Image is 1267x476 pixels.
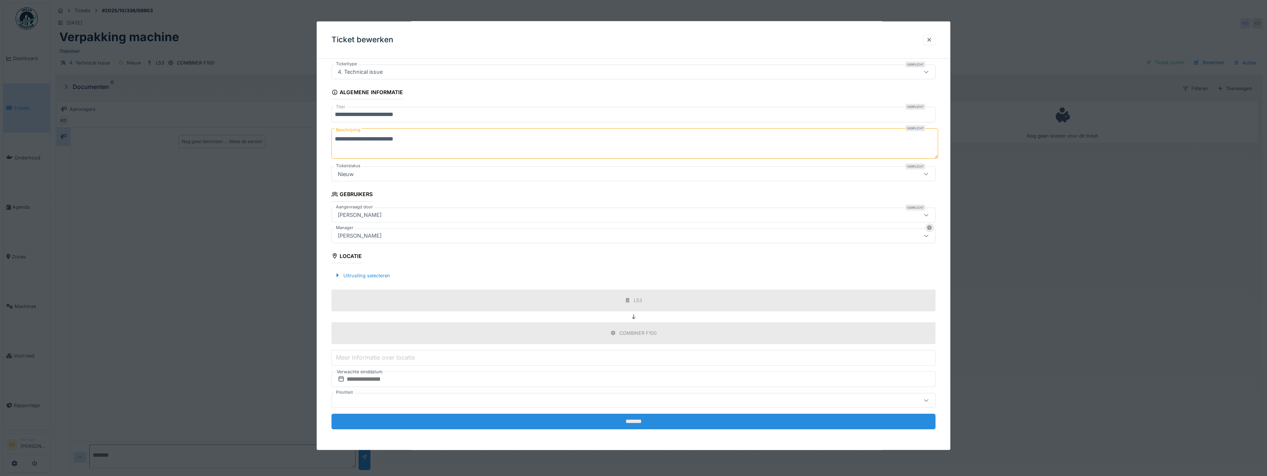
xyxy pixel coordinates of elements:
[334,353,416,362] label: Meer informatie over locatie
[334,204,374,210] label: Aangevraagd door
[331,270,393,280] div: Uitrusting selecteren
[634,297,642,304] div: L53
[334,61,359,67] label: Tickettype
[905,104,925,110] div: Verplicht
[334,104,346,110] label: Titel
[334,125,362,135] label: Beschrijving
[905,204,925,210] div: Verplicht
[335,231,385,239] div: [PERSON_NAME]
[334,224,355,231] label: Manager
[334,389,354,396] label: Prioriteit
[331,189,373,201] div: Gebruikers
[905,125,925,131] div: Verplicht
[334,163,362,169] label: Ticketstatus
[905,163,925,169] div: Verplicht
[335,211,385,219] div: [PERSON_NAME]
[619,330,657,337] div: COMBINER F100
[331,87,403,99] div: Algemene informatie
[331,250,362,263] div: Locatie
[336,368,383,376] label: Verwachte einddatum
[331,35,393,44] h3: Ticket bewerken
[335,68,386,76] div: 4. Technical issue
[335,170,357,178] div: Nieuw
[905,62,925,67] div: Verplicht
